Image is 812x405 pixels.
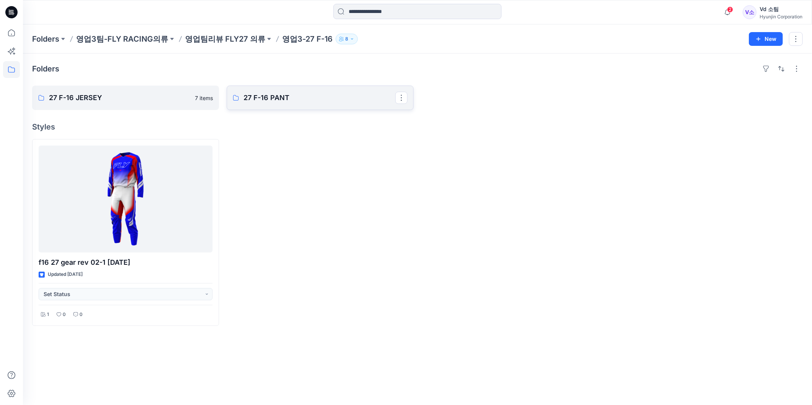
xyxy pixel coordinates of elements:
p: 8 [345,35,348,43]
h4: Styles [32,122,803,131]
button: New [749,32,783,46]
p: 27 F-16 PANT [244,92,395,103]
div: V소 [743,5,757,19]
a: 영업팀리뷰 FLY27 의류 [185,34,265,44]
p: 7 items [195,94,213,102]
a: Folders [32,34,59,44]
p: 0 [80,311,83,319]
a: 영업3팀-FLY RACING의류 [76,34,168,44]
button: 8 [336,34,358,44]
a: f16 27 gear rev 02-1 2025.03.24 [39,146,213,253]
p: 27 F-16 JERSEY [49,92,190,103]
div: Hyunjin Corporation [760,14,802,19]
a: 27 F-16 PANT [227,86,414,110]
p: 1 [47,311,49,319]
h4: Folders [32,64,59,73]
a: 27 F-16 JERSEY7 items [32,86,219,110]
p: f16 27 gear rev 02-1 [DATE] [39,257,213,268]
div: Vd 소팀 [760,5,802,14]
p: 영업3-27 F-16 [282,34,333,44]
span: 2 [727,6,733,13]
p: 0 [63,311,66,319]
p: Updated [DATE] [48,271,83,279]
